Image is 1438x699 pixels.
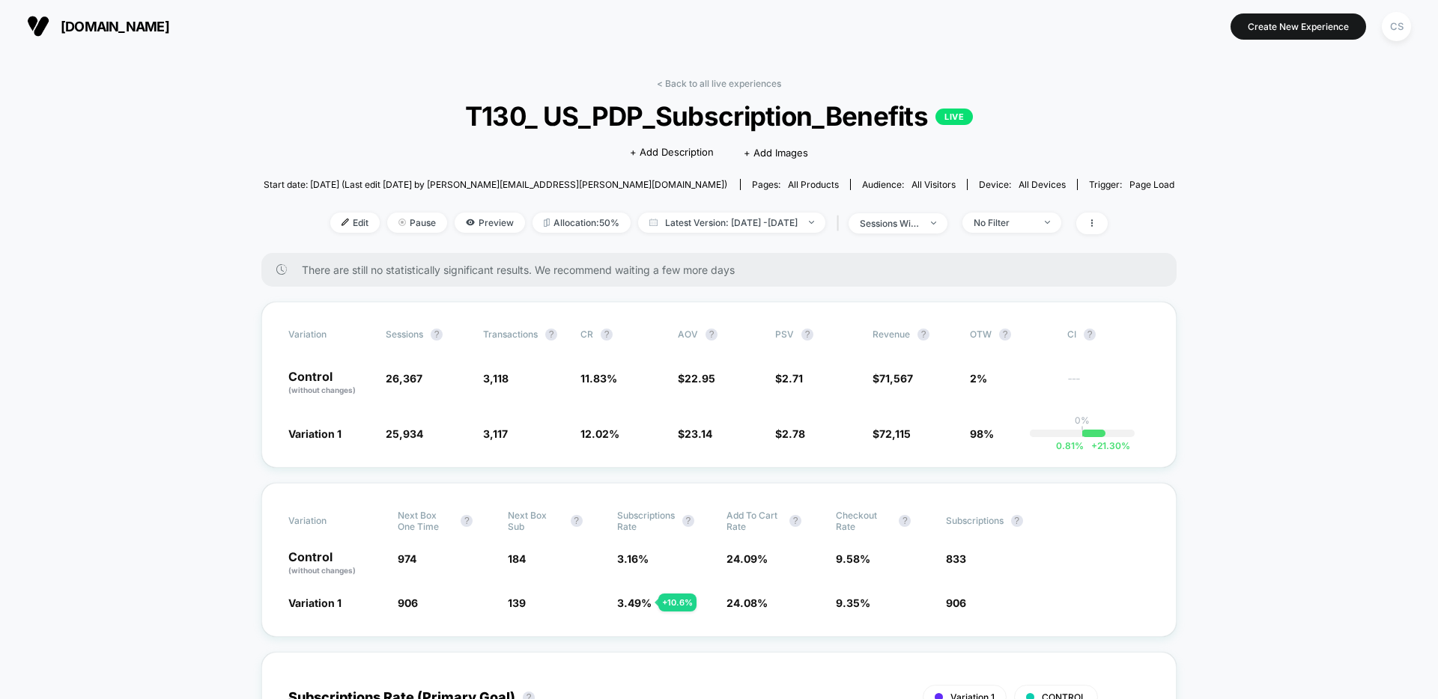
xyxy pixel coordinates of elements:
[1091,440,1097,451] span: +
[288,551,383,576] p: Control
[836,510,891,532] span: Checkout Rate
[970,329,1052,341] span: OTW
[775,372,803,385] span: $
[398,552,416,565] span: 974
[836,596,870,609] span: 9.35 %
[264,179,727,190] span: Start date: [DATE] (Last edit [DATE] by [PERSON_NAME][EMAIL_ADDRESS][PERSON_NAME][DOMAIN_NAME])
[678,329,698,340] span: AOV
[775,329,794,340] span: PSV
[309,100,1129,132] span: T130_ US_PDP_Subscription_Benefits
[678,427,712,440] span: $
[1011,515,1023,527] button: ?
[638,213,825,233] span: Latest Version: [DATE] - [DATE]
[288,385,356,394] span: (without changes)
[617,510,675,532] span: Subscriptions Rate
[288,566,356,575] span: (without changes)
[970,372,987,385] span: 2%
[946,552,966,565] span: 833
[22,14,174,38] button: [DOMAIN_NAME]
[782,427,805,440] span: 2.78
[630,145,714,160] span: + Add Description
[386,372,422,385] span: 26,367
[342,219,349,226] img: edit
[860,218,920,229] div: sessions with impression
[386,427,423,440] span: 25,934
[1377,11,1416,42] button: CS
[617,596,652,609] span: 3.49 %
[935,109,973,125] p: LIVE
[617,552,649,565] span: 3.16 %
[288,596,342,609] span: Variation 1
[1084,440,1130,451] span: 21.30 %
[657,78,781,89] a: < Back to all live experiences
[706,329,718,341] button: ?
[879,372,913,385] span: 71,567
[917,329,929,341] button: ?
[1084,329,1096,341] button: ?
[1056,440,1084,451] span: 0.81 %
[1231,13,1366,40] button: Create New Experience
[649,219,658,226] img: calendar
[836,552,870,565] span: 9.58 %
[61,19,169,34] span: [DOMAIN_NAME]
[508,552,526,565] span: 184
[398,510,453,532] span: Next Box One Time
[508,596,526,609] span: 139
[580,329,593,340] span: CR
[1081,426,1084,437] p: |
[288,329,371,341] span: Variation
[580,372,617,385] span: 11.83 %
[726,552,768,565] span: 24.09 %
[911,179,956,190] span: All Visitors
[387,213,447,233] span: Pause
[601,329,613,341] button: ?
[862,179,956,190] div: Audience:
[970,427,994,440] span: 98%
[398,219,406,226] img: end
[1067,329,1150,341] span: CI
[801,329,813,341] button: ?
[752,179,839,190] div: Pages:
[483,427,508,440] span: 3,117
[571,515,583,527] button: ?
[946,515,1004,526] span: Subscriptions
[775,427,805,440] span: $
[974,217,1034,228] div: No Filter
[508,510,563,532] span: Next Box Sub
[946,596,966,609] span: 906
[658,593,697,611] div: + 10.6 %
[685,372,715,385] span: 22.95
[1382,12,1411,41] div: CS
[682,515,694,527] button: ?
[533,213,631,233] span: Allocation: 50%
[544,219,550,227] img: rebalance
[455,213,525,233] span: Preview
[789,515,801,527] button: ?
[302,263,1147,276] span: There are still no statistically significant results. We recommend waiting a few more days
[899,515,911,527] button: ?
[873,329,910,340] span: Revenue
[931,222,936,225] img: end
[744,147,808,159] span: + Add Images
[788,179,839,190] span: all products
[782,372,803,385] span: 2.71
[685,427,712,440] span: 23.14
[330,213,380,233] span: Edit
[873,372,913,385] span: $
[288,510,371,532] span: Variation
[398,596,418,609] span: 906
[461,515,473,527] button: ?
[386,329,423,340] span: Sessions
[726,510,782,532] span: Add To Cart Rate
[1019,179,1066,190] span: all devices
[288,427,342,440] span: Variation 1
[999,329,1011,341] button: ?
[483,329,538,340] span: Transactions
[726,596,768,609] span: 24.08 %
[27,15,49,37] img: Visually logo
[580,427,619,440] span: 12.02 %
[873,427,911,440] span: $
[1045,221,1050,224] img: end
[431,329,443,341] button: ?
[1129,179,1174,190] span: Page Load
